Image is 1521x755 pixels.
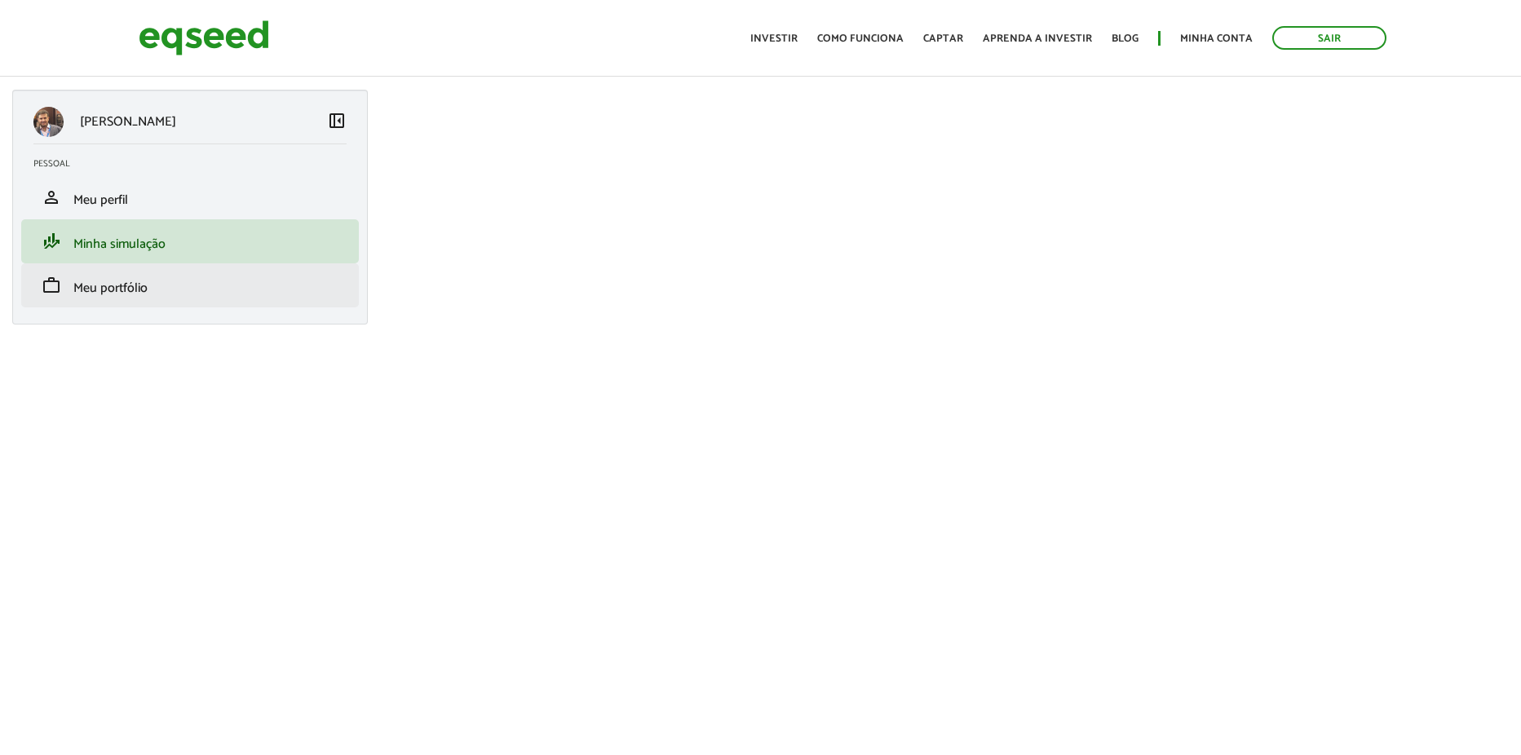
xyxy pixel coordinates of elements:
span: finance_mode [42,232,61,251]
a: personMeu perfil [33,188,347,207]
a: finance_modeMinha simulação [33,232,347,251]
span: Meu perfil [73,189,128,211]
li: Meu portfólio [21,263,359,307]
h2: Pessoal [33,159,359,169]
a: Sair [1272,26,1386,50]
a: Minha conta [1180,33,1253,44]
a: Investir [750,33,798,44]
a: Captar [923,33,963,44]
li: Minha simulação [21,219,359,263]
a: workMeu portfólio [33,276,347,295]
a: Colapsar menu [327,111,347,134]
a: Como funciona [817,33,904,44]
span: work [42,276,61,295]
span: person [42,188,61,207]
p: [PERSON_NAME] [80,114,176,130]
span: Meu portfólio [73,277,148,299]
span: Minha simulação [73,233,166,255]
li: Meu perfil [21,175,359,219]
img: EqSeed [139,16,269,60]
span: left_panel_close [327,111,347,130]
a: Blog [1112,33,1139,44]
a: Aprenda a investir [983,33,1092,44]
